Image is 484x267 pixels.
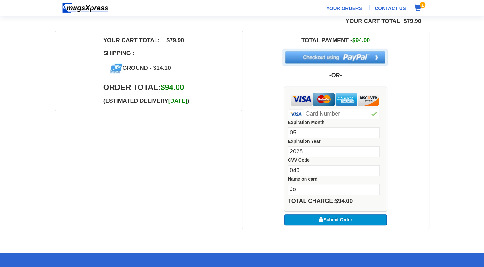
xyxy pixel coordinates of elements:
[288,109,379,119] input: Card Number
[247,37,424,44] h4: Total Payment -
[110,63,194,74] h4: Ground - $14.10
[375,5,406,12] a: Contact Us
[288,184,380,195] input: Name On Card
[369,4,370,12] span: |
[288,157,383,164] label: CVV Code
[288,146,380,157] input: YYYY
[288,119,383,126] label: Expiration Month
[103,37,160,44] h4: Your Cart Total:
[247,72,424,79] h4: -OR-
[288,176,383,182] label: Name on card
[168,98,187,104] span: [DATE]
[62,2,109,13] img: mugsexpress logo
[326,5,362,12] a: Your Orders
[161,83,194,92] h3: $94.00
[281,47,389,67] input: PayPal - The safer, easier way to pay online!
[103,50,134,57] h4: Shipping :
[288,90,383,109] img: credit-cards.png
[288,198,383,205] h4: Total Charge:
[335,198,353,204] span: $94.00
[288,127,380,138] input: MM
[103,83,161,92] h3: Order Total:
[342,15,424,28] h4: Your Cart Total: $79.90
[288,165,380,176] input: 123
[352,37,370,44] span: $94.00
[60,5,111,10] a: Home
[288,138,383,145] label: Expiration Year
[110,63,123,74] img: usps_icon.jpg
[166,37,194,44] h4: $79.90
[420,2,425,8] span: 1
[284,214,387,225] button: Submit Order
[103,98,194,104] h4: (Estimated delivery )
